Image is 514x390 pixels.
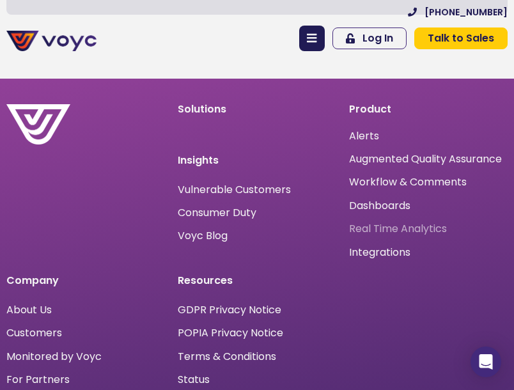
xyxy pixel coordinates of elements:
[349,104,508,114] p: Product
[178,153,336,168] p: Insights
[178,102,226,116] a: Solutions
[363,251,423,263] a: Privacy Policy
[408,8,508,17] a: [PHONE_NUMBER]
[362,33,393,43] span: Log In
[178,273,336,288] p: Resources
[424,8,508,17] span: [PHONE_NUMBER]
[471,347,501,377] div: Open Intercom Messenger
[349,153,502,165] a: Augmented Quality Assurance
[6,273,165,288] p: Company
[225,104,269,118] span: Job title
[414,27,508,49] a: Talk to Sales
[428,33,494,43] span: Talk to Sales
[178,208,256,218] a: Consumer Duty
[225,51,257,66] span: Phone
[332,27,407,49] a: Log In
[178,185,291,195] a: Vulnerable Customers
[6,31,97,51] img: voyc-full-logo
